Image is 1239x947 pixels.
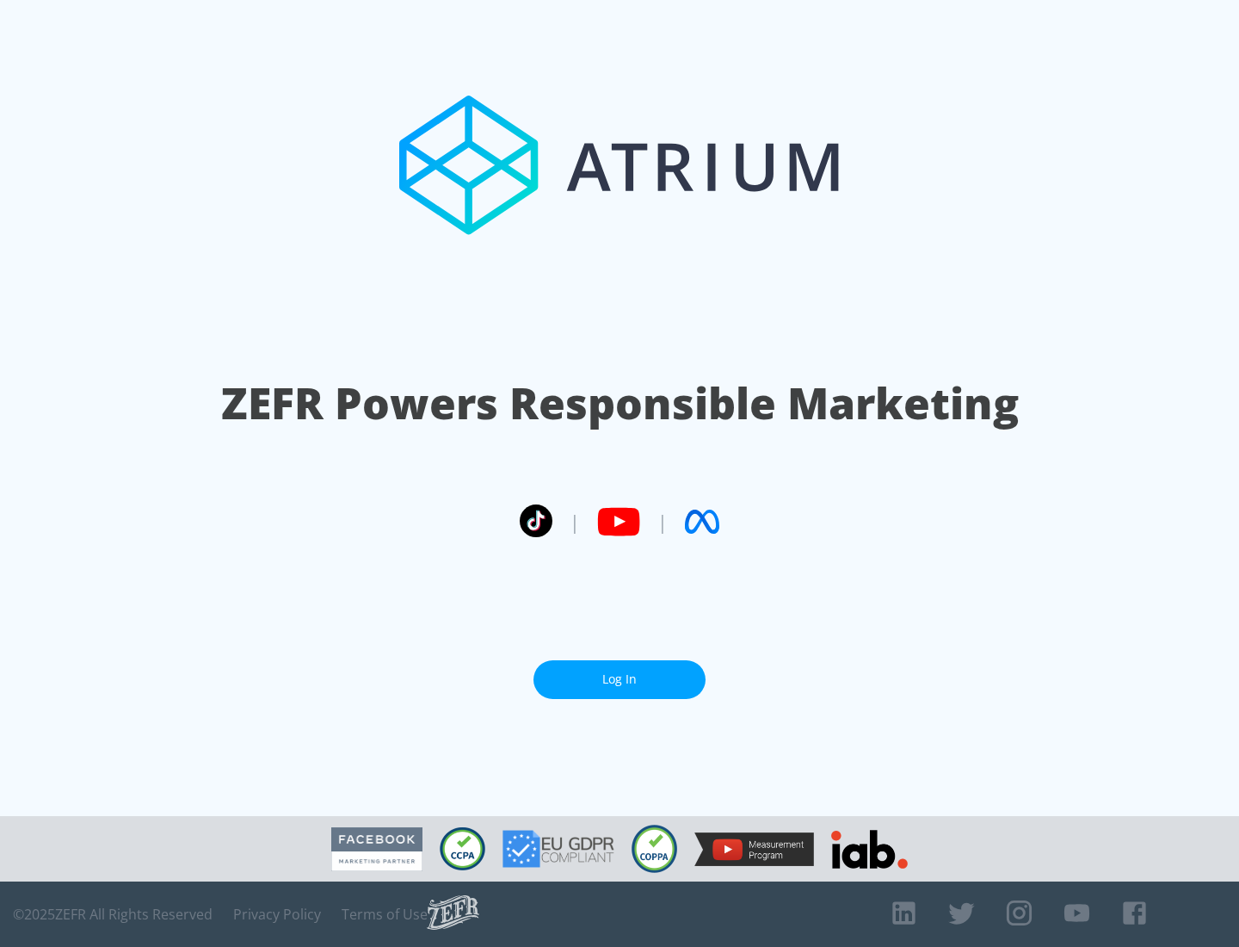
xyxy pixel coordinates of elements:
img: COPPA Compliant [632,825,677,873]
span: | [657,509,668,535]
img: GDPR Compliant [502,830,614,868]
img: YouTube Measurement Program [694,832,814,866]
img: Facebook Marketing Partner [331,827,422,871]
img: CCPA Compliant [440,827,485,870]
span: © 2025 ZEFR All Rights Reserved [13,906,213,923]
h1: ZEFR Powers Responsible Marketing [221,374,1019,433]
a: Privacy Policy [233,906,321,923]
a: Log In [533,660,706,699]
span: | [570,509,580,535]
a: Terms of Use [342,906,428,923]
img: IAB [831,830,908,869]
